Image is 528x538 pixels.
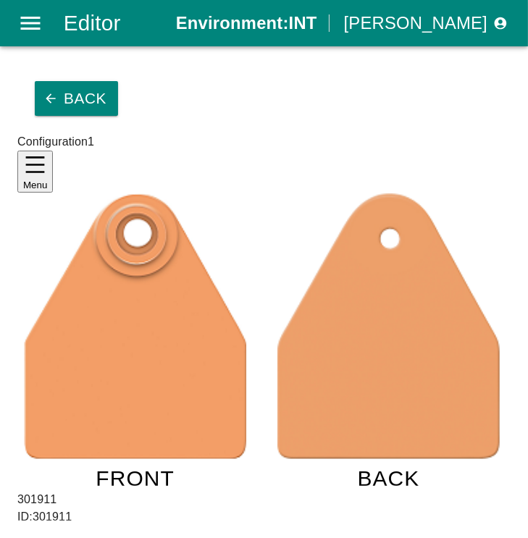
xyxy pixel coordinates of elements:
[17,491,511,508] div: 301911
[176,10,317,36] p: Environment: INT
[338,6,511,41] button: profile
[358,466,420,490] tspan: BACK
[35,81,118,116] button: Back
[96,466,175,490] tspan: FRONT
[344,10,487,36] p: [PERSON_NAME]
[9,1,52,45] button: open drawer
[17,133,511,151] div: Configuration 1
[64,6,176,41] div: Editor
[17,508,511,526] div: ID: 301911
[17,151,53,192] button: Menu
